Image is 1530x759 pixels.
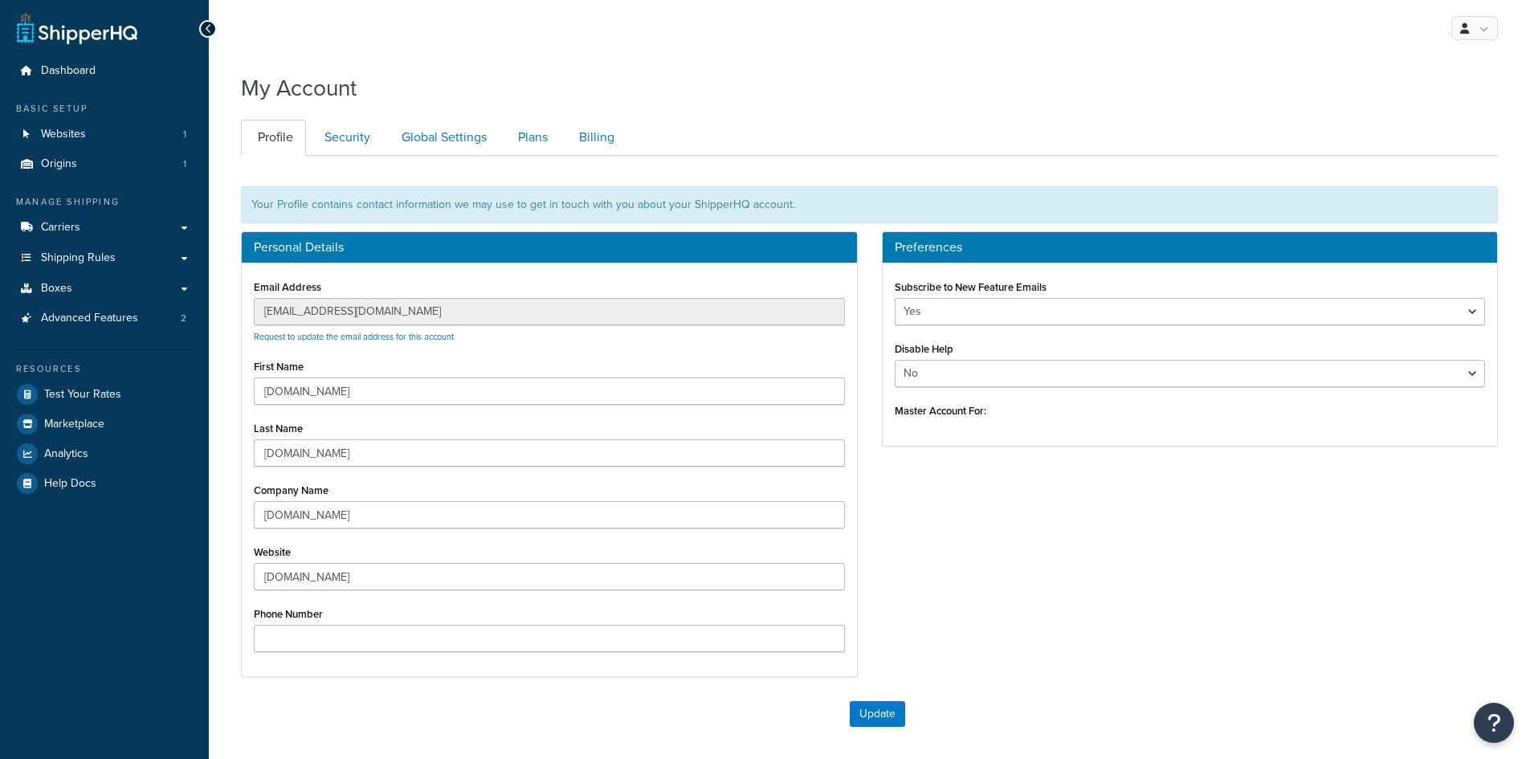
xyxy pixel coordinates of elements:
div: Manage Shipping [12,195,197,209]
span: Origins [41,157,77,171]
button: Update [850,701,905,727]
a: Request to update the email address for this account [254,330,454,343]
span: Test Your Rates [44,388,121,402]
div: Resources [12,362,197,376]
span: Carriers [41,221,80,235]
span: 1 [183,157,186,171]
span: Dashboard [41,64,96,78]
label: Disable Help [895,343,953,355]
span: Advanced Features [41,312,138,325]
li: Origins [12,149,197,179]
label: Website [254,546,291,558]
label: Master Account For: [895,405,986,417]
a: Analytics [12,439,197,468]
label: Subscribe to New Feature Emails [895,281,1047,293]
h3: Preferences [895,240,1486,255]
span: Boxes [41,282,72,296]
span: Analytics [44,447,88,461]
a: Test Your Rates [12,380,197,409]
a: Shipping Rules [12,243,197,273]
span: Help Docs [44,477,96,491]
a: Marketplace [12,410,197,439]
span: Shipping Rules [41,251,116,265]
label: Phone Number [254,608,323,620]
h3: Personal Details [254,240,845,255]
div: Your Profile contains contact information we may use to get in touch with you about your ShipperH... [241,186,1498,223]
li: Advanced Features [12,304,197,333]
a: Advanced Features 2 [12,304,197,333]
a: Origins 1 [12,149,197,179]
a: Websites 1 [12,120,197,149]
label: Last Name [254,422,303,435]
button: Open Resource Center [1474,703,1514,743]
h1: My Account [241,72,357,104]
a: Help Docs [12,469,197,498]
span: 2 [181,312,186,325]
a: ShipperHQ Home [17,12,137,44]
span: 1 [183,128,186,141]
span: Marketplace [44,418,104,431]
li: Websites [12,120,197,149]
span: Websites [41,128,86,141]
a: Boxes [12,274,197,304]
a: Security [308,120,383,156]
a: Dashboard [12,56,197,86]
label: Company Name [254,484,328,496]
a: Carriers [12,213,197,243]
label: First Name [254,361,304,373]
a: Plans [501,120,561,156]
div: Basic Setup [12,102,197,116]
label: Email Address [254,281,321,293]
a: Profile [241,120,306,156]
a: Global Settings [385,120,500,156]
a: Billing [562,120,627,156]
